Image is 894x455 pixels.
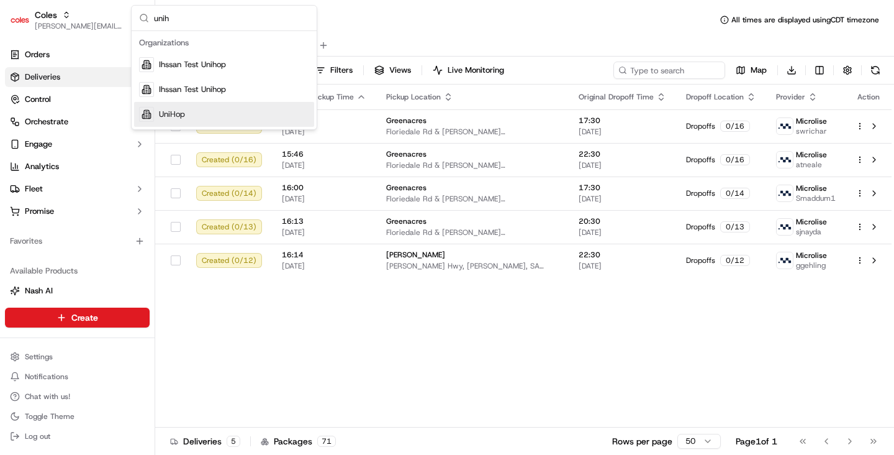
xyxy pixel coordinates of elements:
input: Search... [154,6,309,30]
a: Deliveries [5,67,150,87]
span: Dropoffs [686,255,715,265]
a: Powered byPylon [88,210,150,220]
span: Filters [330,65,353,76]
span: [DATE] [282,160,366,170]
span: Control [25,94,51,105]
button: Fleet [5,179,150,199]
span: 16:13 [282,216,366,226]
div: Organizations [134,34,314,52]
span: Ihssan Test Unihop [159,84,226,95]
div: Favorites [5,231,150,251]
span: Coles [35,9,57,21]
span: Toggle Theme [25,411,74,421]
span: Views [389,65,411,76]
span: Microlise [796,150,827,160]
button: Start new chat [211,122,226,137]
span: Fleet [25,183,43,195]
span: [DATE] [282,227,366,237]
span: Settings [25,352,53,362]
span: Promise [25,206,54,217]
img: Coles [10,10,30,30]
span: Microlise [796,183,827,193]
div: Suggestions [132,31,317,129]
span: Original Pickup Time [282,92,354,102]
img: microlise_logo.jpeg [777,185,793,201]
span: Chat with us! [25,392,70,402]
img: microlise_logo.jpeg [777,252,793,269]
button: Control [5,90,150,109]
button: ColesColes[PERSON_NAME][EMAIL_ADDRESS][DOMAIN_NAME] [5,5,129,35]
button: Chat with us! [5,388,150,405]
div: We're available if you need us! [42,131,157,141]
img: microlise_logo.jpeg [777,152,793,168]
button: Toggle Theme [5,408,150,425]
span: 16:14 [282,250,366,260]
span: Pickup Location [386,92,441,102]
span: 17:30 [579,116,666,126]
span: Analytics [25,161,59,172]
span: [DATE] [579,227,666,237]
div: Page 1 of 1 [736,435,777,448]
div: 📗 [12,182,22,191]
span: 16:00 [282,183,366,193]
span: Provider [776,92,805,102]
span: Dropoffs [686,188,715,198]
button: Settings [5,348,150,365]
div: Start new chat [42,119,204,131]
span: API Documentation [117,180,199,193]
span: Floriedale Rd & [PERSON_NAME][STREET_ADDRESS] [386,227,559,237]
span: Greenacres [386,183,427,193]
span: Map [751,65,767,76]
button: Live Monitoring [427,62,510,79]
div: Available Products [5,261,150,281]
img: microlise_logo.jpeg [777,118,793,134]
span: Live Monitoring [448,65,504,76]
span: UniHop [159,109,185,120]
span: Dropoff Location [686,92,744,102]
span: Floriedale Rd & [PERSON_NAME][STREET_ADDRESS] [386,160,559,170]
span: Greenacres [386,149,427,159]
span: [DATE] [282,194,366,204]
button: Views [369,62,417,79]
span: Notifications [25,372,68,382]
span: All times are displayed using CDT timezone [731,15,879,25]
span: Greenacres [386,216,427,226]
span: Greenacres [386,116,427,126]
p: Rows per page [612,435,672,448]
span: swrichar [796,126,827,136]
span: 22:30 [579,149,666,159]
span: 17:30 [579,183,666,193]
span: [DATE] [579,261,666,271]
span: Ihssan Test Unihop [159,59,226,70]
div: 5 [227,436,240,447]
span: Pylon [124,211,150,220]
div: 0 / 13 [720,221,750,232]
span: Engage [25,139,52,150]
div: 0 / 16 [720,121,750,132]
button: Create [5,308,150,328]
span: [PERSON_NAME] [386,250,445,260]
span: 15:46 [282,149,366,159]
span: [DATE] [579,160,666,170]
button: Log out [5,428,150,445]
span: sjnayda [796,227,827,237]
p: Welcome 👋 [12,50,226,70]
span: Microlise [796,250,827,260]
span: Original Dropoff Time [579,92,654,102]
span: Floriedale Rd & [PERSON_NAME][STREET_ADDRESS] [386,127,559,137]
span: Floriedale Rd & [PERSON_NAME][STREET_ADDRESS] [386,194,559,204]
span: 20:30 [579,216,666,226]
span: Log out [25,431,50,441]
a: Nash AI [10,285,145,296]
div: Deliveries [170,435,240,448]
span: Orders [25,49,50,60]
button: [PERSON_NAME][EMAIL_ADDRESS][DOMAIN_NAME] [35,21,124,31]
a: Analytics [5,157,150,177]
span: Orchestrate [25,116,68,127]
span: Dropoffs [686,155,715,165]
input: Got a question? Start typing here... [32,80,223,93]
button: Filters [310,62,358,79]
span: Microlise [796,116,827,126]
img: microlise_logo.jpeg [777,219,793,235]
